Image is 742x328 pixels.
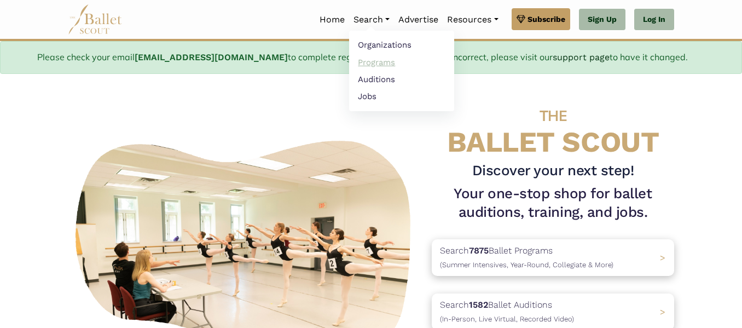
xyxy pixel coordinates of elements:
[349,8,394,31] a: Search
[349,88,454,105] a: Jobs
[349,37,454,54] a: Organizations
[394,8,443,31] a: Advertise
[432,96,674,158] h4: BALLET SCOUT
[469,245,489,256] b: 7875
[660,307,665,317] span: >
[517,13,525,25] img: gem.svg
[634,9,674,31] a: Log In
[135,52,288,62] b: [EMAIL_ADDRESS][DOMAIN_NAME]
[527,13,565,25] span: Subscribe
[660,252,665,263] span: >
[440,244,613,272] p: Search Ballet Programs
[432,162,674,180] h3: Discover your next step!
[315,8,349,31] a: Home
[349,71,454,88] a: Auditions
[432,185,674,222] h1: Your one-stop shop for ballet auditions, training, and jobs.
[579,9,625,31] a: Sign Up
[432,239,674,276] a: Search7875Ballet Programs(Summer Intensives, Year-Round, Collegiate & More)>
[440,261,613,269] span: (Summer Intensives, Year-Round, Collegiate & More)
[469,300,488,310] b: 1582
[443,8,502,31] a: Resources
[553,52,610,62] a: support page
[349,31,454,111] ul: Resources
[440,315,574,323] span: (In-Person, Live Virtual, Recorded Video)
[440,298,574,326] p: Search Ballet Auditions
[540,107,567,125] span: THE
[512,8,570,30] a: Subscribe
[349,54,454,71] a: Programs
